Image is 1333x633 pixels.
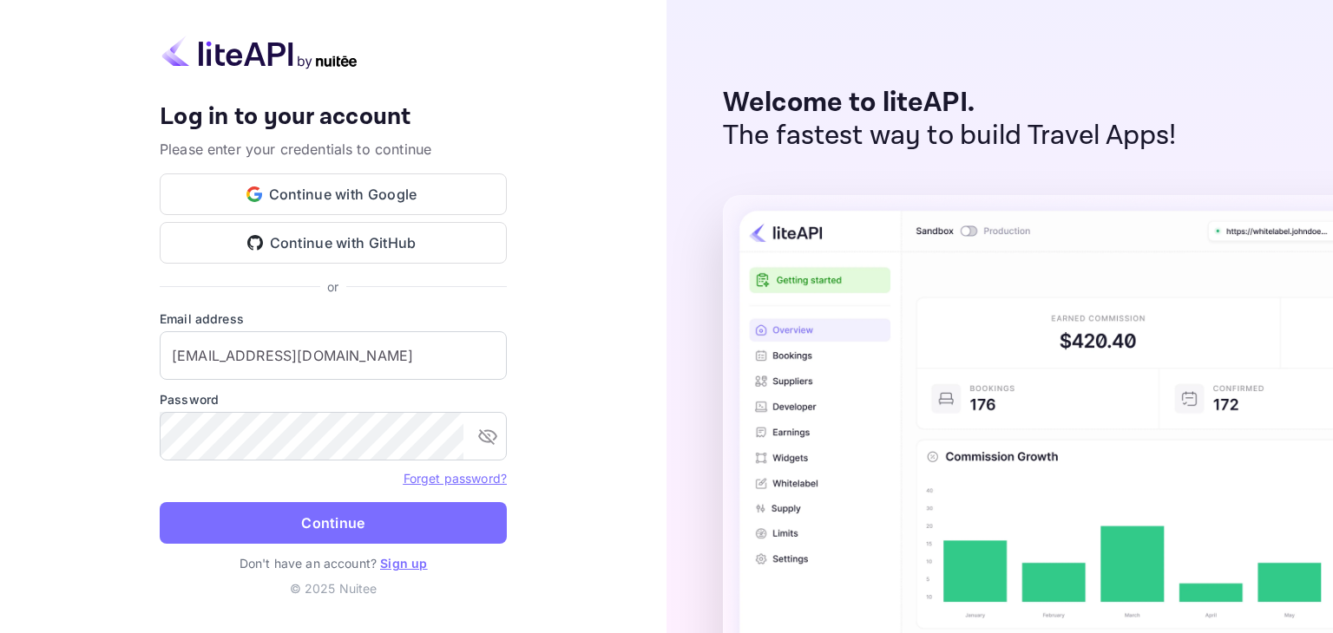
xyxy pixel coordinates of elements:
[160,310,507,328] label: Email address
[160,502,507,544] button: Continue
[160,331,507,380] input: Enter your email address
[723,120,1177,153] p: The fastest way to build Travel Apps!
[380,556,427,571] a: Sign up
[160,390,507,408] label: Password
[160,222,507,264] button: Continue with GitHub
[723,87,1177,120] p: Welcome to liteAPI.
[470,419,505,454] button: toggle password visibility
[404,469,507,486] a: Forget password?
[160,102,507,133] h4: Log in to your account
[160,173,507,215] button: Continue with Google
[160,554,507,572] p: Don't have an account?
[160,579,507,597] p: © 2025 Nuitee
[327,277,338,296] p: or
[160,139,507,160] p: Please enter your credentials to continue
[404,471,507,486] a: Forget password?
[474,345,495,366] keeper-lock: Open Keeper Popup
